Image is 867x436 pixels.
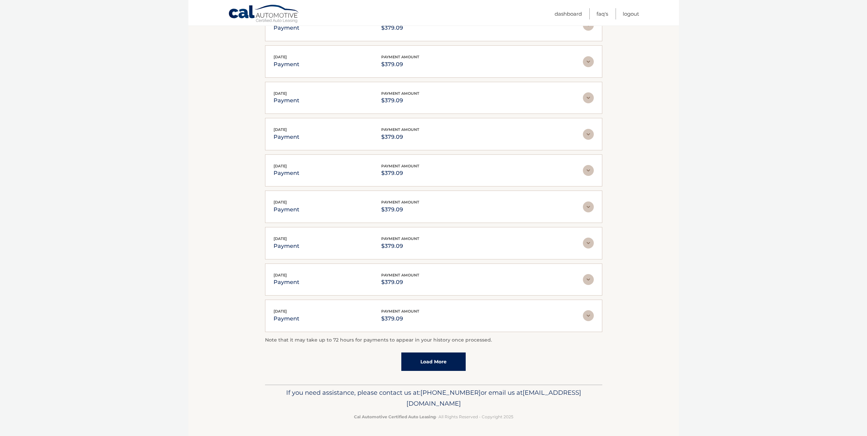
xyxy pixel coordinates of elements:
[274,241,299,251] p: payment
[381,164,419,168] span: payment amount
[274,236,287,241] span: [DATE]
[381,127,419,132] span: payment amount
[274,55,287,59] span: [DATE]
[274,200,287,205] span: [DATE]
[555,8,582,19] a: Dashboard
[274,23,299,33] p: payment
[583,238,594,249] img: accordion-rest.svg
[381,273,419,277] span: payment amount
[597,8,608,19] a: FAQ's
[274,205,299,214] p: payment
[381,132,419,142] p: $379.09
[583,201,594,212] img: accordion-rest.svg
[274,164,287,168] span: [DATE]
[381,23,419,33] p: $379.09
[269,387,598,409] p: If you need assistance, please contact us at: or email us at
[381,314,419,324] p: $379.09
[274,314,299,324] p: payment
[274,273,287,277] span: [DATE]
[583,56,594,67] img: accordion-rest.svg
[381,241,419,251] p: $379.09
[381,168,419,178] p: $379.09
[274,168,299,178] p: payment
[406,389,581,407] span: [EMAIL_ADDRESS][DOMAIN_NAME]
[401,352,466,371] a: Load More
[381,96,419,105] p: $379.09
[583,165,594,176] img: accordion-rest.svg
[354,414,436,419] strong: Cal Automotive Certified Auto Leasing
[274,277,299,287] p: payment
[381,309,419,314] span: payment amount
[583,274,594,285] img: accordion-rest.svg
[274,60,299,69] p: payment
[381,55,419,59] span: payment amount
[381,277,419,287] p: $379.09
[583,92,594,103] img: accordion-rest.svg
[274,127,287,132] span: [DATE]
[381,200,419,205] span: payment amount
[274,96,299,105] p: payment
[381,91,419,96] span: payment amount
[381,60,419,69] p: $379.09
[381,205,419,214] p: $379.09
[274,91,287,96] span: [DATE]
[228,4,300,24] a: Cal Automotive
[274,309,287,314] span: [DATE]
[269,413,598,420] p: - All Rights Reserved - Copyright 2025
[623,8,639,19] a: Logout
[274,132,299,142] p: payment
[420,389,481,396] span: [PHONE_NUMBER]
[265,336,602,344] p: Note that it may take up to 72 hours for payments to appear in your history once processed.
[583,129,594,140] img: accordion-rest.svg
[583,310,594,321] img: accordion-rest.svg
[381,236,419,241] span: payment amount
